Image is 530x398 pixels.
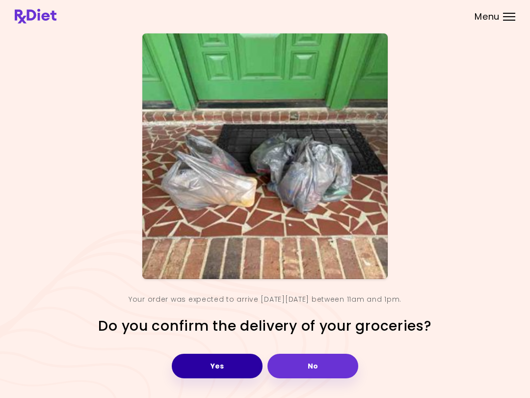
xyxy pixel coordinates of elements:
img: RxDiet [15,9,56,24]
button: No [267,354,358,378]
button: Yes [172,354,263,378]
div: Your order was expected to arrive [DATE][DATE] between 11am and 1pm. [129,292,401,308]
h2: Do you confirm the delivery of your groceries? [98,317,431,335]
span: Menu [475,12,500,21]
